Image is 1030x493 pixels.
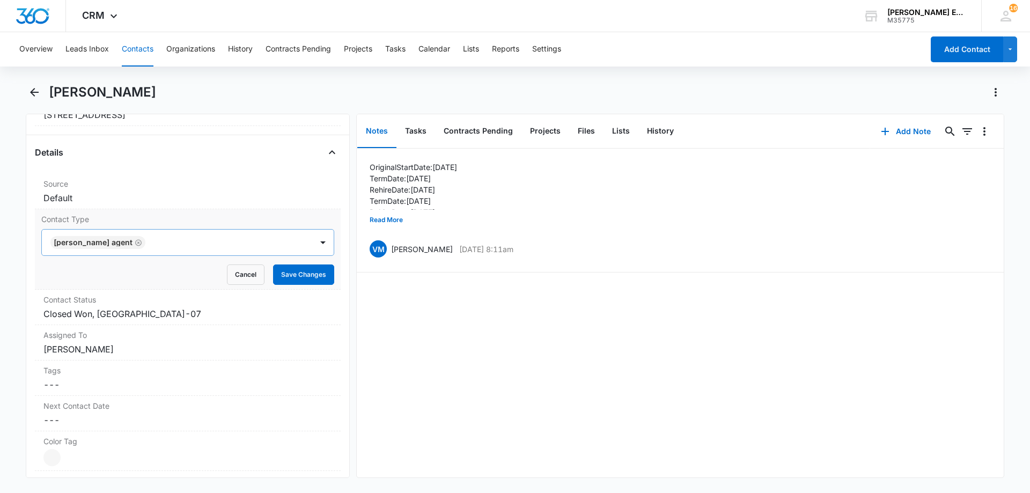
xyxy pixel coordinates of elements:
[273,264,334,285] button: Save Changes
[396,115,435,148] button: Tasks
[266,32,331,67] button: Contracts Pending
[166,32,215,67] button: Organizations
[35,174,341,209] div: SourceDefault
[532,32,561,67] button: Settings
[82,10,105,21] span: CRM
[1009,4,1018,12] span: 16
[35,290,341,325] div: Contact StatusClosed Won, [GEOGRAPHIC_DATA]-07
[19,32,53,67] button: Overview
[41,214,334,225] label: Contact Type
[54,239,133,246] div: [PERSON_NAME] Agent
[133,239,142,246] div: Remove Allison James Agent
[65,32,109,67] button: Leads Inbox
[959,123,976,140] button: Filters
[931,36,1003,62] button: Add Contact
[370,240,387,257] span: VM
[459,244,513,255] p: [DATE] 8:11am
[228,32,253,67] button: History
[987,84,1004,101] button: Actions
[43,343,332,356] dd: [PERSON_NAME]
[435,115,521,148] button: Contracts Pending
[43,329,332,341] label: Assigned To
[43,414,332,426] dd: ---
[463,32,479,67] button: Lists
[1009,4,1018,12] div: notifications count
[43,108,332,121] dd: [STREET_ADDRESS]
[122,32,153,67] button: Contacts
[391,244,453,255] p: [PERSON_NAME]
[35,360,341,396] div: Tags---
[604,115,638,148] button: Lists
[370,210,403,230] button: Read More
[43,436,332,447] label: Color Tag
[43,365,332,376] label: Tags
[370,195,457,207] p: Term Date: [DATE]
[357,115,396,148] button: Notes
[43,192,332,204] dd: Default
[870,119,941,144] button: Add Note
[35,431,341,471] div: Color Tag
[344,32,372,67] button: Projects
[43,400,332,411] label: Next Contact Date
[370,207,457,218] p: Rehire Date: [DATE]
[35,325,341,360] div: Assigned To[PERSON_NAME]
[638,115,682,148] button: History
[370,173,457,184] p: Term Date: [DATE]
[227,264,264,285] button: Cancel
[370,184,457,195] p: Rehire Date: [DATE]
[49,84,156,100] h1: [PERSON_NAME]
[887,8,966,17] div: account name
[941,123,959,140] button: Search...
[569,115,604,148] button: Files
[43,378,332,391] dd: ---
[976,123,993,140] button: Overflow Menu
[43,178,332,189] label: Source
[26,84,42,101] button: Back
[323,144,341,161] button: Close
[385,32,406,67] button: Tasks
[492,32,519,67] button: Reports
[35,146,63,159] h4: Details
[887,17,966,24] div: account id
[521,115,569,148] button: Projects
[370,161,457,173] p: Original Start Date: [DATE]
[418,32,450,67] button: Calendar
[43,294,332,305] label: Contact Status
[35,396,341,431] div: Next Contact Date---
[43,307,332,320] dd: Closed Won, [GEOGRAPHIC_DATA]-07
